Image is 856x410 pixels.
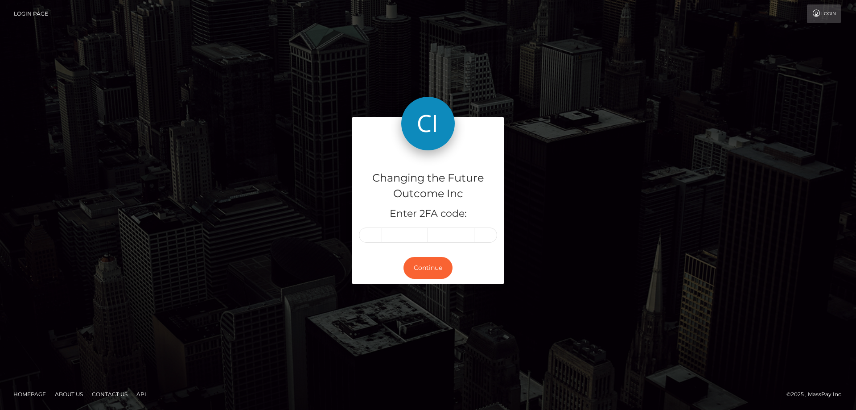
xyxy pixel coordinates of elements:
[133,387,150,401] a: API
[786,389,849,399] div: © 2025 , MassPay Inc.
[403,257,453,279] button: Continue
[807,4,841,23] a: Login
[10,387,49,401] a: Homepage
[359,207,497,221] h5: Enter 2FA code:
[359,170,497,202] h4: Changing the Future Outcome Inc
[88,387,131,401] a: Contact Us
[14,4,48,23] a: Login Page
[51,387,86,401] a: About Us
[401,97,455,150] img: Changing the Future Outcome Inc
